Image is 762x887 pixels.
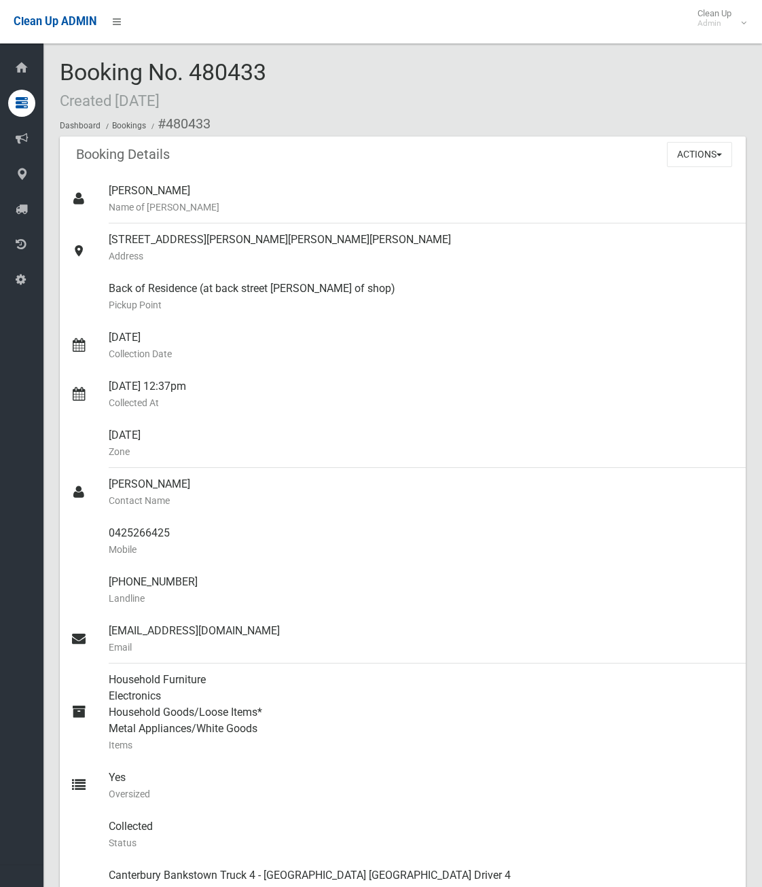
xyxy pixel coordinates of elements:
[60,92,160,109] small: Created [DATE]
[109,541,735,558] small: Mobile
[109,272,735,321] div: Back of Residence (at back street [PERSON_NAME] of shop)
[109,737,735,753] small: Items
[109,615,735,664] div: [EMAIL_ADDRESS][DOMAIN_NAME]
[109,810,735,859] div: Collected
[109,321,735,370] div: [DATE]
[109,248,735,264] small: Address
[60,58,266,111] span: Booking No. 480433
[109,664,735,761] div: Household Furniture Electronics Household Goods/Loose Items* Metal Appliances/White Goods
[109,175,735,223] div: [PERSON_NAME]
[109,468,735,517] div: [PERSON_NAME]
[667,142,732,167] button: Actions
[112,121,146,130] a: Bookings
[109,590,735,607] small: Landline
[109,370,735,419] div: [DATE] 12:37pm
[109,199,735,215] small: Name of [PERSON_NAME]
[109,566,735,615] div: [PHONE_NUMBER]
[148,111,211,137] li: #480433
[109,517,735,566] div: 0425266425
[109,297,735,313] small: Pickup Point
[109,346,735,362] small: Collection Date
[109,443,735,460] small: Zone
[691,8,745,29] span: Clean Up
[109,786,735,802] small: Oversized
[109,223,735,272] div: [STREET_ADDRESS][PERSON_NAME][PERSON_NAME][PERSON_NAME]
[60,141,186,168] header: Booking Details
[109,492,735,509] small: Contact Name
[109,639,735,655] small: Email
[14,15,96,28] span: Clean Up ADMIN
[109,761,735,810] div: Yes
[60,615,746,664] a: [EMAIL_ADDRESS][DOMAIN_NAME]Email
[109,835,735,851] small: Status
[109,395,735,411] small: Collected At
[60,121,101,130] a: Dashboard
[109,419,735,468] div: [DATE]
[697,18,731,29] small: Admin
